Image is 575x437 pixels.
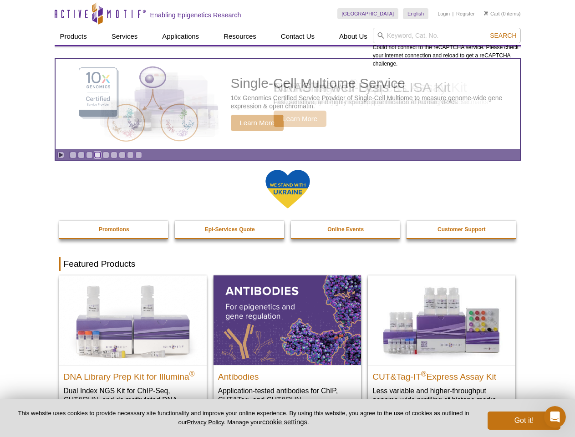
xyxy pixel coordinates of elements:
[187,419,224,426] a: Privacy Policy
[127,152,134,158] a: Go to slide 8
[102,152,109,158] a: Go to slide 5
[456,10,475,17] a: Register
[484,8,521,19] li: (0 items)
[544,406,566,428] iframe: Intercom live chat
[327,226,364,233] strong: Online Events
[135,152,142,158] a: Go to slide 9
[490,32,516,39] span: Search
[372,386,511,405] p: Less variable and higher-throughput genome-wide profiling of histone marks​.
[57,152,64,158] a: Toggle autoplay
[275,28,320,45] a: Contact Us
[59,257,516,271] h2: Featured Products
[368,275,515,365] img: CUT&Tag-IT® Express Assay Kit
[421,370,427,377] sup: ®
[205,226,255,233] strong: Epi-Services Quote
[70,152,76,158] a: Go to slide 1
[291,221,401,238] a: Online Events
[373,28,521,68] div: Could not connect to the reCAPTCHA service. Please check your internet connection and reload to g...
[111,152,117,158] a: Go to slide 6
[368,275,515,413] a: CUT&Tag-IT® Express Assay Kit CUT&Tag-IT®Express Assay Kit Less variable and higher-throughput ge...
[59,275,207,365] img: DNA Library Prep Kit for Illumina
[372,368,511,381] h2: CUT&Tag-IT Express Assay Kit
[453,8,454,19] li: |
[487,31,519,40] button: Search
[64,386,202,414] p: Dual Index NGS Kit for ChIP-Seq, CUT&RUN, and ds methylated DNA assays.
[59,221,169,238] a: Promotions
[407,221,517,238] a: Customer Support
[218,386,356,405] p: Application-tested antibodies for ChIP, CUT&Tag, and CUT&RUN.
[214,275,361,413] a: All Antibodies Antibodies Application-tested antibodies for ChIP, CUT&Tag, and CUT&RUN.
[488,412,560,430] button: Got it!
[189,370,195,377] sup: ®
[438,226,485,233] strong: Customer Support
[99,226,129,233] strong: Promotions
[59,275,207,422] a: DNA Library Prep Kit for Illumina DNA Library Prep Kit for Illumina® Dual Index NGS Kit for ChIP-...
[265,169,310,209] img: We Stand With Ukraine
[175,221,285,238] a: Epi-Services Quote
[337,8,399,19] a: [GEOGRAPHIC_DATA]
[15,409,473,427] p: This website uses cookies to provide necessary site functionality and improve your online experie...
[157,28,204,45] a: Applications
[484,11,488,15] img: Your Cart
[64,368,202,381] h2: DNA Library Prep Kit for Illumina
[334,28,373,45] a: About Us
[218,368,356,381] h2: Antibodies
[78,152,85,158] a: Go to slide 2
[438,10,450,17] a: Login
[150,11,241,19] h2: Enabling Epigenetics Research
[106,28,143,45] a: Services
[262,418,307,426] button: cookie settings
[484,10,500,17] a: Cart
[403,8,428,19] a: English
[86,152,93,158] a: Go to slide 3
[94,152,101,158] a: Go to slide 4
[214,275,361,365] img: All Antibodies
[119,152,126,158] a: Go to slide 7
[218,28,262,45] a: Resources
[373,28,521,43] input: Keyword, Cat. No.
[55,28,92,45] a: Products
